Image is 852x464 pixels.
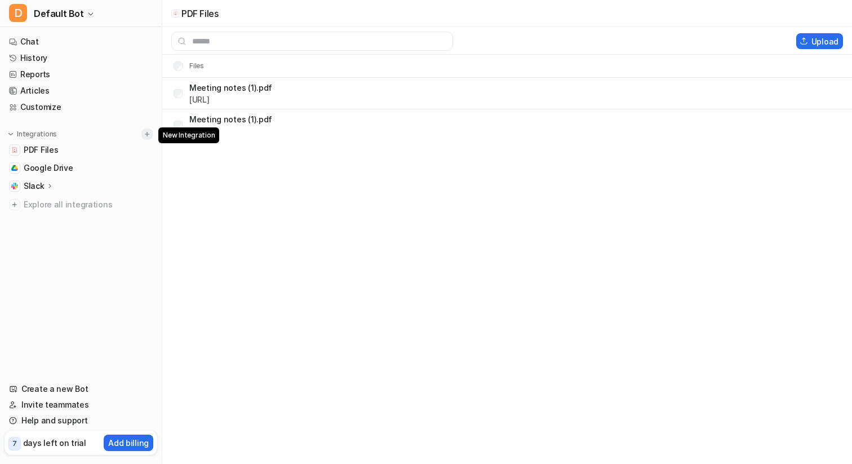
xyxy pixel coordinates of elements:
span: Google Drive [24,162,73,174]
p: Slack [24,180,45,192]
a: [URL] [189,126,210,136]
a: Create a new Bot [5,381,157,397]
span: New Integration [158,127,219,143]
img: upload-file icon [173,11,178,16]
a: Chat [5,34,157,50]
a: PDF FilesPDF Files [5,142,157,158]
a: Invite teammates [5,397,157,413]
a: Google DriveGoogle Drive [5,160,157,176]
p: Meeting notes (1).pdf [189,82,272,94]
th: Files [165,59,205,73]
a: Customize [5,99,157,115]
p: days left on trial [23,437,86,449]
p: PDF Files [181,8,218,19]
a: Help and support [5,413,157,428]
a: Reports [5,67,157,82]
span: D [9,4,27,22]
p: Add billing [108,437,149,449]
span: Explore all integrations [24,196,153,214]
img: Google Drive [11,165,18,171]
span: Default Bot [34,6,84,21]
span: PDF Files [24,144,58,156]
img: menu_add.svg [143,130,151,138]
img: PDF Files [11,147,18,153]
a: Explore all integrations [5,197,157,213]
p: 7 [12,439,17,449]
img: expand menu [7,130,15,138]
a: History [5,50,157,66]
button: Add billing [104,435,153,451]
button: Integrations [5,129,60,140]
p: Meeting notes (1).pdf [189,113,272,125]
img: Slack [11,183,18,189]
button: Upload [796,33,843,49]
p: Integrations [17,130,57,139]
img: explore all integrations [9,199,20,210]
a: [URL] [189,95,210,104]
a: Articles [5,83,157,99]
